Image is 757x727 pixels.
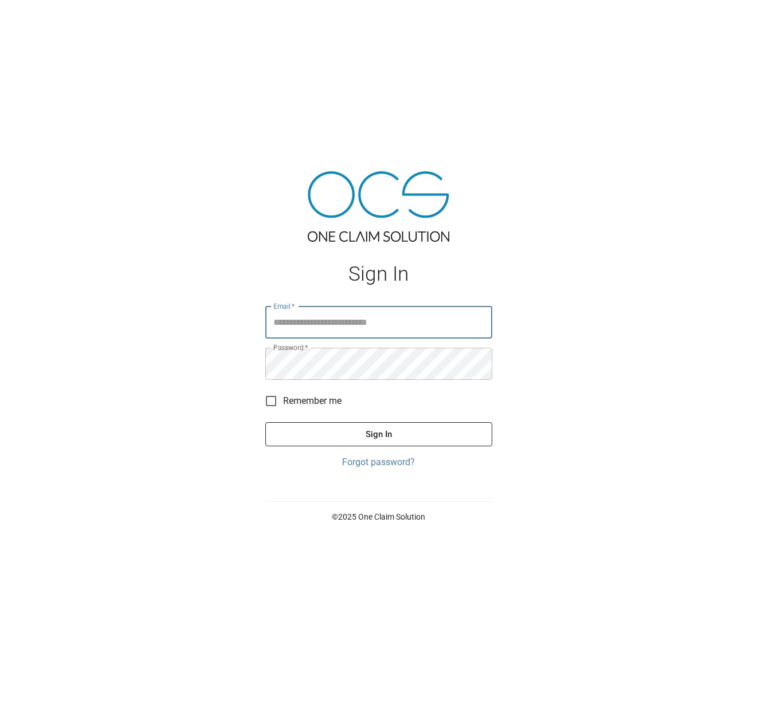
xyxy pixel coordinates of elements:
[273,343,308,352] label: Password
[273,301,295,311] label: Email
[283,394,342,408] span: Remember me
[308,171,449,242] img: ocs-logo-tra.png
[265,511,492,522] p: © 2025 One Claim Solution
[265,455,492,469] a: Forgot password?
[265,422,492,446] button: Sign In
[14,7,60,30] img: ocs-logo-white-transparent.png
[265,262,492,286] h1: Sign In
